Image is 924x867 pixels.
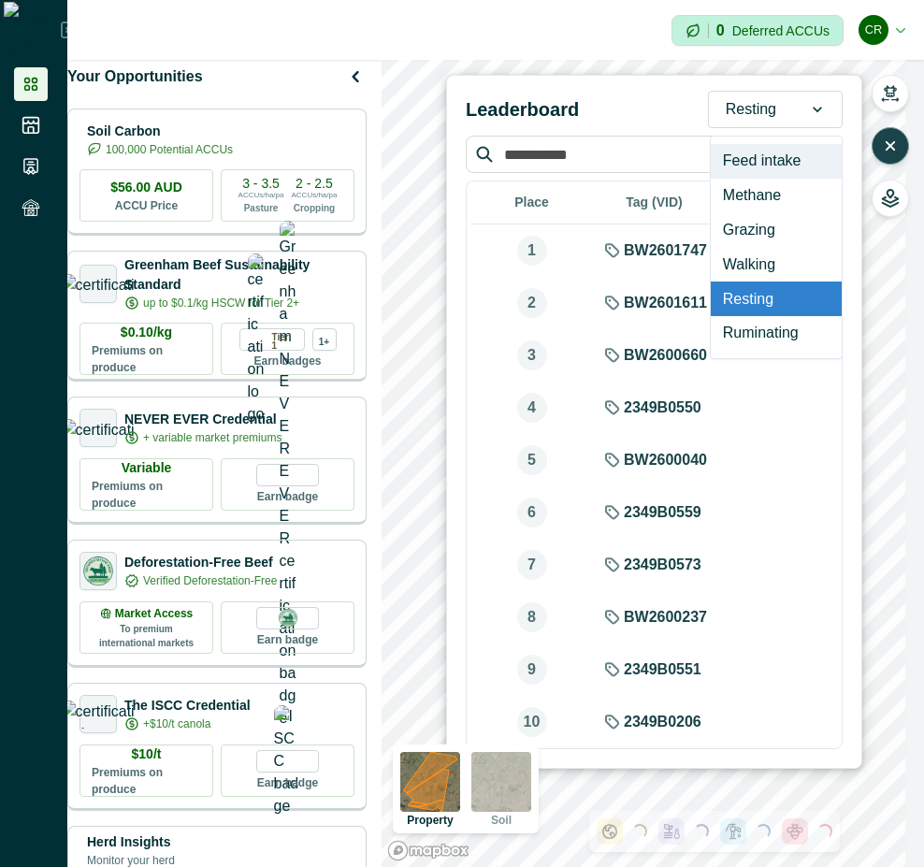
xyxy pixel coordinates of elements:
[143,295,299,311] p: up to $0.1/kg HSCW for Tier 2+
[387,840,469,861] a: Mapbox logo
[61,274,137,293] img: certification logo
[143,429,282,446] p: + variable market premiums
[711,247,842,282] div: Walking
[61,419,137,438] img: certification logo
[4,2,61,58] img: Logo
[80,554,116,589] img: certification logo
[124,255,354,295] p: Greenham Beef Sustainability Standard
[87,832,175,852] p: Herd Insights
[624,449,707,471] p: BW2600040
[257,773,318,791] p: Earn badge
[143,715,210,732] p: +$10/t canola
[272,329,296,350] p: Tier 1
[132,744,162,764] p: $10/t
[517,236,547,266] div: 1
[604,193,704,212] p: Tag (VID)
[244,201,279,215] p: Pasture
[482,193,582,212] p: Place
[711,179,842,213] div: Methane
[466,95,579,123] p: Leaderboard
[92,622,201,650] p: To premium international markets
[624,397,701,419] p: 2349B0550
[382,60,905,867] canvas: Map
[517,655,547,685] div: 9
[624,606,707,629] p: BW2600237
[274,705,302,817] img: ISCC badge
[859,7,905,52] button: Cadel ReadyGraze
[92,764,201,798] p: Premiums on produce
[517,602,547,632] div: 8
[124,696,251,715] p: The ISCC Credential
[61,701,137,729] img: certification logo
[491,815,512,826] p: Soil
[517,498,547,527] div: 6
[257,486,318,505] p: Earn badge
[92,478,201,512] p: Premiums on produce
[624,501,701,524] p: 2349B0559
[471,752,531,812] img: soil preview
[624,292,707,314] p: BW2601611
[292,190,338,201] p: ACCUs/ha/pa
[110,178,182,197] p: $56.00 AUD
[407,815,453,826] p: Property
[711,144,842,179] div: Feed intake
[517,550,547,580] div: 7
[115,197,178,214] p: ACCU Price
[242,177,280,190] p: 3 - 3.5
[253,351,321,369] p: Earn badges
[517,707,547,737] div: 10
[624,711,701,733] p: 2349B0206
[517,288,547,318] div: 2
[624,239,707,262] p: BW2601747
[400,752,460,812] img: property preview
[296,177,333,190] p: 2 - 2.5
[711,213,842,248] div: Grazing
[122,458,172,478] p: Variable
[143,572,277,589] p: Verified Deforestation-Free
[257,629,318,648] p: Earn badge
[294,201,335,215] p: Cropping
[716,23,725,38] p: 0
[238,190,284,201] p: ACCUs/ha/pa
[624,658,701,681] p: 2349B0551
[732,23,830,37] p: Deferred ACCUs
[517,393,547,423] div: 4
[115,605,194,622] p: Market Access
[711,316,842,351] div: Ruminating
[67,65,203,88] p: Your Opportunities
[517,445,547,475] div: 5
[624,344,707,367] p: BW2600660
[312,328,337,351] div: more credentials avaialble
[624,554,701,576] p: 2349B0573
[711,282,842,316] div: Resting
[121,323,172,342] p: $0.10/kg
[248,253,265,426] img: certification logo
[106,141,233,158] p: 100,000 Potential ACCUs
[124,410,282,429] p: NEVER EVER Credential
[277,607,299,629] img: DFB badge
[92,342,201,376] p: Premiums on produce
[87,122,233,141] p: Soil Carbon
[124,553,277,572] p: Deforestation-Free Beef
[280,221,296,730] img: Greenham NEVER EVER certification badge
[517,340,547,370] div: 3
[319,334,329,346] p: 1+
